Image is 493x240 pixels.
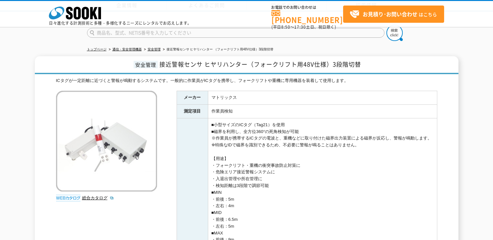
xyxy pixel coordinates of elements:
span: はこちら [350,9,437,19]
span: 安全管理 [134,61,158,68]
img: btn_search.png [386,25,403,41]
img: 接近警報センサ ヒヤリハンター （フォークリフト用48V仕様）3段階切替 [56,91,157,192]
div: ICタグが一定距離に近づくと警報が鳴動するシステムです。一般的に作業員がICタグを携帯し、フォークリフトや重機に専用機器を装着して使用します。 [56,77,437,84]
input: 商品名、型式、NETIS番号を入力してください [87,28,384,38]
li: 接近警報センサ ヒヤリハンター （フォークリフト用48V仕様）3段階切替 [162,46,274,53]
span: 接近警報センサ ヒヤリハンター（フォークリフト用48V仕様）3段階切替 [159,60,361,69]
th: メーカー [177,91,208,105]
a: 総合カタログ [82,195,114,200]
a: [PHONE_NUMBER] [271,10,343,23]
span: 8:50 [281,24,290,30]
p: 日々進化する計測技術と多種・多様化するニーズにレンタルでお応えします。 [49,21,192,25]
span: (平日 ～ 土日、祝日除く) [271,24,336,30]
span: お電話でのお問い合わせは [271,6,343,9]
td: 作業員検知 [208,104,437,118]
a: トップページ [87,47,107,51]
strong: お見積り･お問い合わせ [363,10,417,18]
img: webカタログ [56,195,80,201]
td: マトリックス [208,91,437,105]
th: 測定項目 [177,104,208,118]
span: 17:30 [294,24,306,30]
a: 通信・安全管理機器 [112,47,142,51]
a: お見積り･お問い合わせはこちら [343,6,444,23]
a: 安全管理 [148,47,161,51]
